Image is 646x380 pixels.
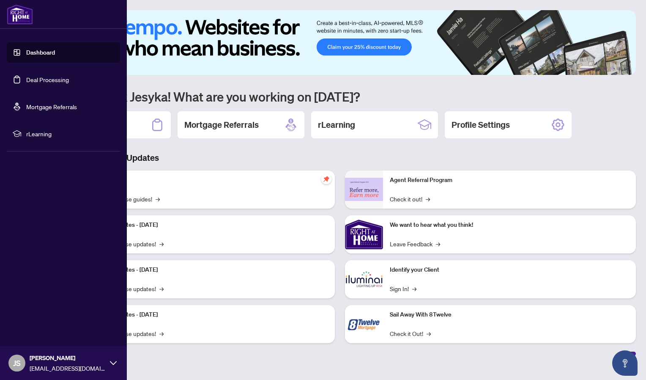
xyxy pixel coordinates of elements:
[580,66,594,70] button: 1
[89,220,328,230] p: Platform Updates - [DATE]
[30,353,106,363] span: [PERSON_NAME]
[89,310,328,319] p: Platform Updates - [DATE]
[321,174,331,184] span: pushpin
[390,239,440,248] a: Leave Feedback→
[412,284,416,293] span: →
[345,305,383,343] img: Sail Away With 8Twelve
[390,284,416,293] a: Sign In!→
[159,284,164,293] span: →
[30,363,106,373] span: [EMAIL_ADDRESS][DOMAIN_NAME]
[318,119,355,131] h2: rLearning
[26,49,55,56] a: Dashboard
[597,66,600,70] button: 2
[345,215,383,253] img: We want to hear what you think!
[390,329,431,338] a: Check it Out!→
[89,265,328,275] p: Platform Updates - [DATE]
[390,176,629,185] p: Agent Referral Program
[610,66,614,70] button: 4
[159,329,164,338] span: →
[159,239,164,248] span: →
[390,310,629,319] p: Sail Away With 8Twelve
[436,239,440,248] span: →
[617,66,621,70] button: 5
[26,129,114,138] span: rLearning
[345,178,383,201] img: Agent Referral Program
[426,194,430,204] span: →
[390,194,430,204] a: Check it out!→
[44,88,636,105] h1: Welcome back Jesyka! What are you working on [DATE]?
[345,260,383,298] img: Identify your Client
[427,329,431,338] span: →
[26,103,77,110] a: Mortgage Referrals
[452,119,510,131] h2: Profile Settings
[390,265,629,275] p: Identify your Client
[44,10,636,75] img: Slide 0
[624,66,627,70] button: 6
[13,357,21,369] span: JS
[7,4,33,25] img: logo
[390,220,629,230] p: We want to hear what you think!
[89,176,328,185] p: Self-Help
[26,76,69,83] a: Deal Processing
[44,152,636,164] h3: Brokerage & Industry Updates
[184,119,259,131] h2: Mortgage Referrals
[612,350,638,376] button: Open asap
[604,66,607,70] button: 3
[156,194,160,204] span: →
